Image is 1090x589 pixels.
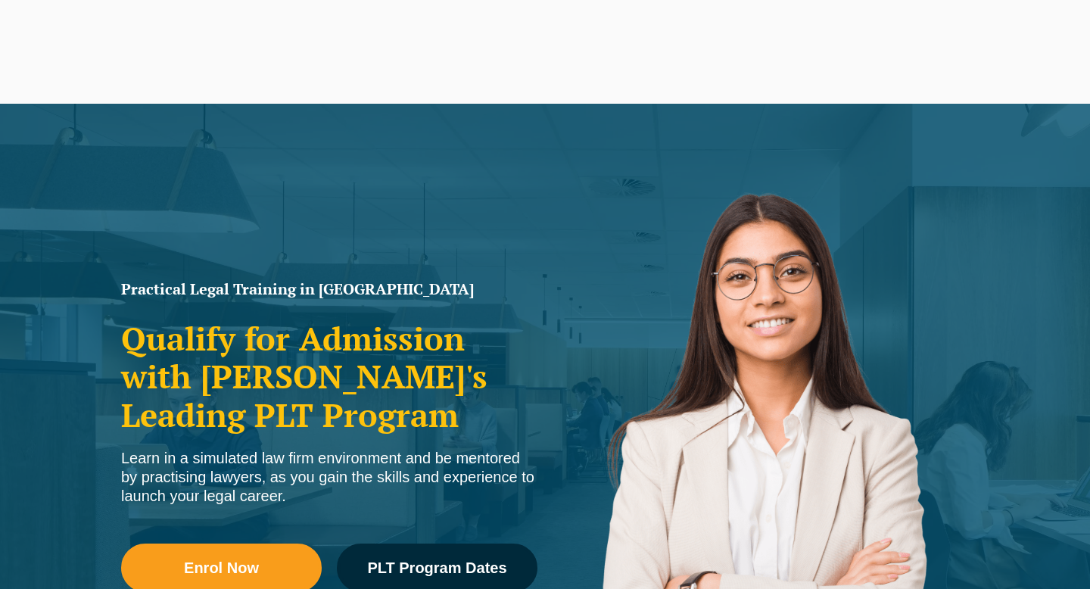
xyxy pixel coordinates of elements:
[367,560,506,575] span: PLT Program Dates
[121,282,537,297] h1: Practical Legal Training in [GEOGRAPHIC_DATA]
[184,560,259,575] span: Enrol Now
[121,319,537,434] h2: Qualify for Admission with [PERSON_NAME]'s Leading PLT Program
[121,449,537,506] div: Learn in a simulated law firm environment and be mentored by practising lawyers, as you gain the ...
